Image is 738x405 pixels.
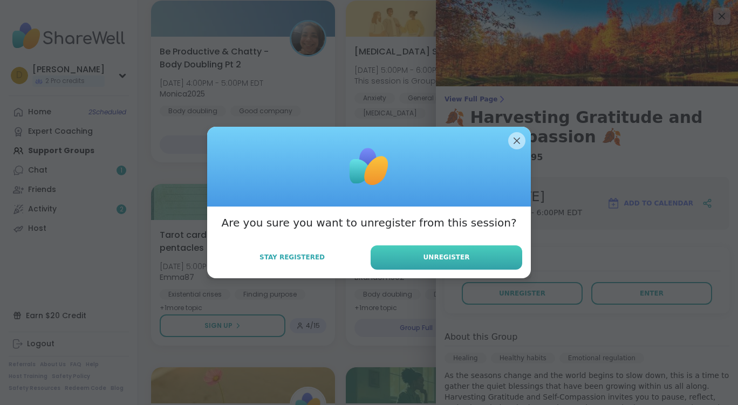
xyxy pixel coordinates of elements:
[342,140,396,194] img: ShareWell Logomark
[423,252,470,262] span: Unregister
[371,245,522,270] button: Unregister
[259,252,325,262] span: Stay Registered
[216,246,368,269] button: Stay Registered
[221,215,516,230] h3: Are you sure you want to unregister from this session?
